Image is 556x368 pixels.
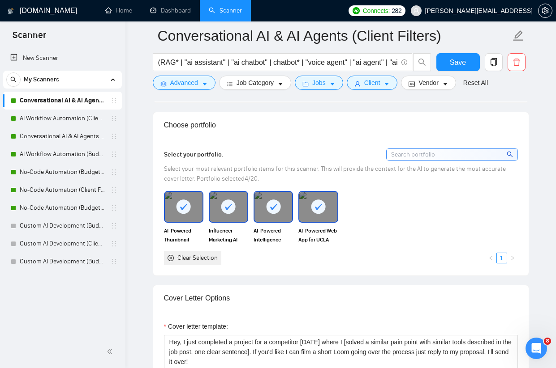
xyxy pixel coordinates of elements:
[24,71,59,89] span: My Scanners
[170,78,198,88] span: Advanced
[3,71,122,271] li: My Scanners
[110,97,117,104] span: holder
[5,29,53,47] span: Scanner
[158,25,511,47] input: Scanner name...
[298,226,338,244] span: AI-Powered Web App for UCLA Health
[510,255,515,261] span: right
[7,76,20,83] span: search
[538,4,552,18] button: setting
[164,285,518,311] div: Cover Letter Options
[364,78,380,88] span: Client
[20,92,105,110] a: Conversational AI & AI Agents (Client Filters)
[20,181,105,199] a: No-Code Automation (Client Filters)
[110,115,117,122] span: holder
[164,321,228,331] label: Cover letter template:
[110,258,117,265] span: holder
[507,253,518,263] button: right
[497,253,507,263] a: 1
[202,80,208,87] span: caret-down
[486,253,496,263] button: left
[409,80,415,87] span: idcard
[160,80,167,87] span: setting
[387,149,517,160] input: Search portfolio
[450,57,466,68] span: Save
[277,80,284,87] span: caret-down
[302,80,309,87] span: folder
[544,338,551,345] span: 8
[110,133,117,140] span: holder
[110,151,117,158] span: holder
[442,80,448,87] span: caret-down
[329,80,336,87] span: caret-down
[6,72,21,87] button: search
[20,110,105,127] a: AI Workflow Automation (Client Filters)
[354,80,361,87] span: user
[20,163,105,181] a: No-Code Automation (Budget Filters)
[508,53,526,71] button: delete
[110,186,117,194] span: holder
[110,204,117,211] span: holder
[237,78,274,88] span: Job Category
[164,226,203,244] span: AI-Powered Thumbnail Generation System for YouTube
[20,235,105,253] a: Custom AI Development (Client Filters)
[153,76,216,90] button: settingAdvancedcaret-down
[463,78,488,88] a: Reset All
[150,7,191,14] a: dashboardDashboard
[177,253,218,263] div: Clear Selection
[209,7,242,14] a: searchScanner
[295,76,343,90] button: folderJobscaret-down
[110,222,117,229] span: holder
[401,59,407,65] span: info-circle
[110,240,117,247] span: holder
[20,199,105,217] a: No-Code Automation (Budget Filters W4, Aug)
[219,76,291,90] button: barsJob Categorycaret-down
[413,53,431,71] button: search
[488,255,494,261] span: left
[312,78,326,88] span: Jobs
[20,145,105,163] a: AI Workflow Automation (Budget Filters)
[363,6,390,16] span: Connects:
[513,30,524,42] span: edit
[413,8,419,14] span: user
[496,253,507,263] li: 1
[10,49,115,67] a: New Scanner
[392,6,401,16] span: 282
[485,58,502,66] span: copy
[414,58,431,66] span: search
[347,76,398,90] button: userClientcaret-down
[158,57,397,68] input: Search Freelance Jobs...
[105,7,132,14] a: homeHome
[20,217,105,235] a: Custom AI Development (Budget Filter)
[508,58,525,66] span: delete
[507,149,514,159] span: search
[164,165,506,182] span: Select your most relevant portfolio items for this scanner. This will provide the context for the...
[254,226,293,244] span: AI-Powered Intelligence Dashboard for Saudi Arabia Ministry of Health
[168,255,174,261] span: close-circle
[209,226,248,244] span: Influencer Marketing AI Agent Development
[436,53,480,71] button: Save
[3,49,122,67] li: New Scanner
[384,80,390,87] span: caret-down
[20,253,105,271] a: Custom AI Development (Budget Filters)
[107,347,116,356] span: double-left
[353,7,360,14] img: upwork-logo.png
[164,151,224,158] span: Select your portfolio:
[110,169,117,176] span: holder
[20,127,105,145] a: Conversational AI & AI Agents (Budget Filters)
[526,338,547,359] iframe: Intercom live chat
[164,112,518,138] div: Choose portfolio
[227,80,233,87] span: bars
[8,4,14,18] img: logo
[486,253,496,263] li: Previous Page
[401,76,456,90] button: idcardVendorcaret-down
[507,253,518,263] li: Next Page
[418,78,438,88] span: Vendor
[485,53,503,71] button: copy
[538,7,552,14] a: setting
